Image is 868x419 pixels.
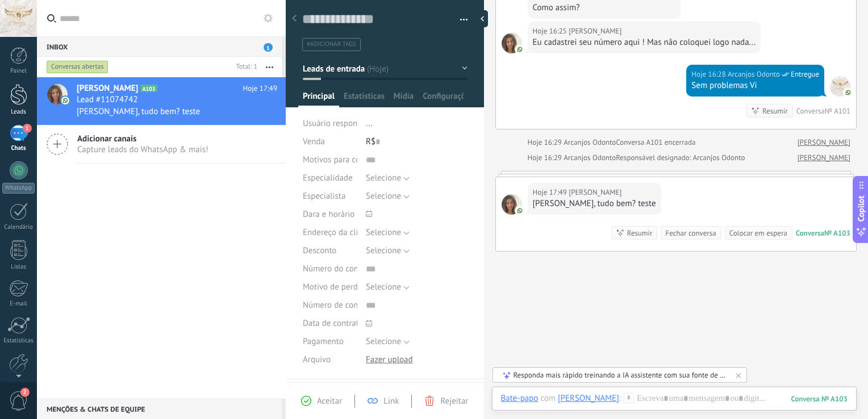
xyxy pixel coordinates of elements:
span: Arquivo [303,355,331,364]
div: Motivo de perda [303,278,357,296]
a: avataricon[PERSON_NAME]A103Hoje 17:49Lead #11074742[PERSON_NAME], tudo bem? teste [37,77,286,125]
div: Endereço da clínica [303,224,357,242]
span: com [540,393,556,404]
span: Endereço da clínica [303,228,373,237]
div: Número de contrato [303,296,357,315]
div: Dara e horário [303,206,357,224]
img: com.amocrm.amocrmwa.svg [516,45,524,53]
span: Dara e horário [303,210,354,219]
div: Venda [303,133,357,151]
span: Copilot [856,196,867,222]
div: Hoje 16:29 [528,152,564,164]
span: Aceitar [317,396,342,407]
div: Hoje 16:25 [533,26,569,37]
button: Selecione [366,224,410,242]
span: Lead #11074742 [77,94,138,106]
div: [PERSON_NAME], tudo bem? teste [533,198,656,209]
span: Especialista [303,192,345,200]
span: Arcanjos Odonto (Seção de vendas) [728,69,780,80]
div: Eu cadastrei seu número aqui ! Mas não coloquei logo nada... [533,37,756,48]
span: A103 [140,85,157,92]
button: Selecione [366,278,410,296]
div: E-mail [2,300,35,308]
span: Motivo de perda [303,283,362,291]
span: Selecione [366,245,401,256]
span: 2 [20,388,30,397]
span: Vivian Honório [569,187,621,198]
div: Número do convênio [303,260,357,278]
button: Selecione [366,187,410,206]
div: Conversa [796,106,825,116]
div: ocultar [477,10,488,27]
div: Hoje 16:29 [528,137,564,148]
div: WhatsApp [2,183,35,194]
div: № A101 [825,106,850,116]
span: Capture leads do WhatsApp & mais! [77,144,208,155]
div: Usuário responsável [303,115,357,133]
div: Inbox [37,36,282,57]
div: 103 [791,394,848,404]
span: Vivian Honório [569,26,621,37]
div: Colocar em espera [729,228,787,238]
div: Chats [2,145,35,152]
span: Mídia [394,91,414,107]
div: Leads [2,108,35,116]
img: com.amocrm.amocrmwa.svg [844,89,852,97]
div: Total: 1 [232,61,257,73]
span: Usuário responsável [303,118,376,129]
div: Data de contrato [303,315,357,333]
span: #adicionar tags [307,40,356,48]
span: Selecione [366,227,401,238]
span: Rejeitar [440,396,468,407]
span: Pagamento [303,337,344,346]
span: Principal [303,91,335,107]
div: Desconto [303,242,357,260]
div: Fechar conversa [665,228,716,238]
div: Hoje 17:49 [533,187,569,198]
div: R$ [366,133,467,151]
span: Selecione [366,336,401,347]
div: Listas [2,263,35,271]
a: [PERSON_NAME] [798,152,850,164]
span: Entregue [791,69,819,80]
span: Especialidade [303,174,353,182]
div: Especialidade [303,169,357,187]
span: Configurações [423,91,464,107]
div: Resumir [762,106,788,116]
span: Desconto [303,246,336,255]
div: Conversa [796,228,824,238]
span: Arcanjos Odonto [564,137,616,147]
div: Menções & Chats de equipe [37,399,282,419]
div: Resumir [627,228,653,238]
span: Selecione [366,191,401,202]
span: Vivian Honório [502,194,522,215]
div: Arquivo [303,351,357,369]
span: [PERSON_NAME] [77,83,138,94]
div: Painel [2,68,35,75]
div: Vivian Honório [558,393,619,403]
div: Conversas abertas [47,60,108,74]
img: icon [61,97,69,104]
span: Motivos para contato [303,156,379,164]
span: Número do convênio [303,265,378,273]
button: Selecione [366,333,410,351]
span: Vivian Honório [502,33,522,53]
span: Hoje 17:49 [243,83,277,94]
button: Selecione [366,242,410,260]
button: Mais [257,57,282,77]
div: Pagamento [303,333,357,351]
span: ... [366,118,373,129]
div: № A103 [824,228,850,238]
span: Adicionar canais [77,133,208,144]
div: Como assim? [533,2,675,14]
span: 1 [264,43,273,52]
span: Data de contrato [303,319,364,328]
div: Estatísticas [2,337,35,345]
div: Motivos para contato [303,151,357,169]
div: Hoje 16:28 [691,69,728,80]
span: Link [383,396,399,407]
span: : [619,393,621,404]
span: 1 [23,124,32,133]
span: Estatísticas [344,91,385,107]
span: Selecione [366,173,401,183]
